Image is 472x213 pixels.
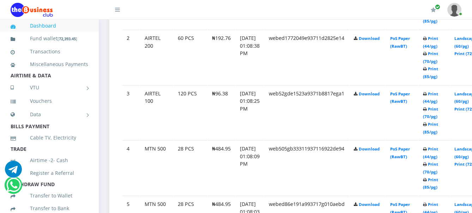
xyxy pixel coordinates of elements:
[265,85,349,140] td: web52gde1523a9371b8817ega1
[423,51,438,64] a: Print (70/pg)
[208,30,235,84] td: ₦192.76
[140,140,173,195] td: MTN 500
[122,30,140,84] td: 2
[423,122,438,135] a: Print (85/pg)
[11,188,88,204] a: Transfer to Wallet
[236,85,264,140] td: [DATE] 01:08:25 PM
[58,36,77,41] small: [ ]
[11,79,88,96] a: VTU
[265,30,349,84] td: webed1772049e93711d2825e14
[11,106,88,123] a: Data
[6,182,21,194] a: Chat for support
[390,36,410,49] a: PoS Paper (RawBT)
[122,85,140,140] td: 3
[423,146,438,159] a: Print (44/pg)
[423,177,438,190] a: Print (85/pg)
[236,30,264,84] td: [DATE] 01:08:38 PM
[122,140,140,195] td: 4
[208,140,235,195] td: ₦484.95
[423,161,438,174] a: Print (70/pg)
[208,85,235,140] td: ₦96.38
[140,30,173,84] td: AIRTEL 200
[359,202,380,207] a: Download
[423,36,438,49] a: Print (44/pg)
[390,91,410,104] a: PoS Paper (RawBT)
[236,140,264,195] td: [DATE] 01:08:09 PM
[431,7,436,13] i: Renew/Upgrade Subscription
[423,91,438,104] a: Print (44/pg)
[423,66,438,79] a: Print (85/pg)
[359,36,380,41] a: Download
[11,30,88,47] a: Fund wallet[72,393.45]
[390,146,410,159] a: PoS Paper (RawBT)
[140,85,173,140] td: AIRTEL 100
[174,140,207,195] td: 28 PCS
[359,91,380,96] a: Download
[11,93,88,109] a: Vouchers
[5,166,22,178] a: Chat for support
[11,165,88,181] a: Register a Referral
[447,3,461,17] img: User
[11,18,88,34] a: Dashboard
[435,4,440,10] span: Renew/Upgrade Subscription
[359,146,380,152] a: Download
[59,36,76,41] b: 72,393.45
[423,106,438,119] a: Print (70/pg)
[11,3,53,17] img: Logo
[174,85,207,140] td: 120 PCS
[11,56,88,72] a: Miscellaneous Payments
[11,43,88,60] a: Transactions
[11,152,88,168] a: Airtime -2- Cash
[265,140,349,195] td: web505gb33311937116922de94
[174,30,207,84] td: 60 PCS
[11,130,88,146] a: Cable TV, Electricity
